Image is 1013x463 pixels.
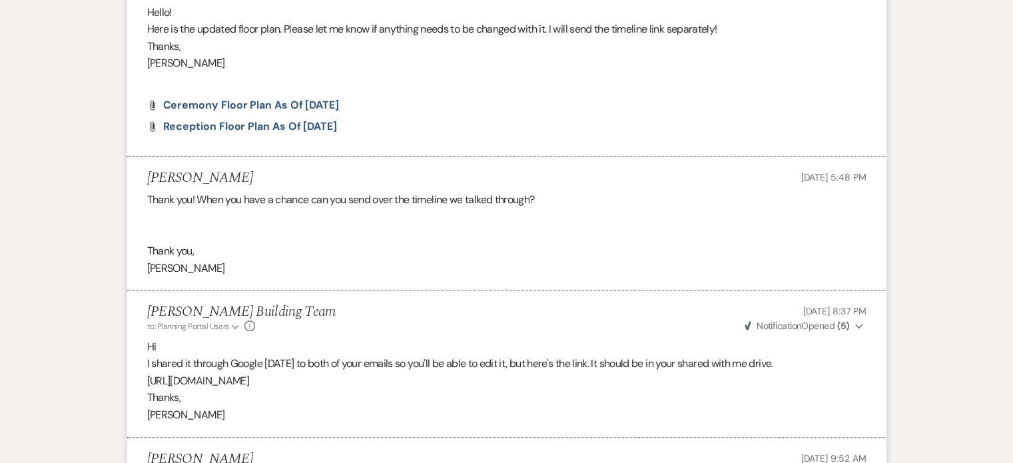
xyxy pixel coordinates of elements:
p: Here is the updated floor plan. Please let me know if anything needs to be changed with it. I wil... [147,21,866,38]
span: Ceremony Floor plan as of [DATE] [163,98,339,112]
span: [DATE] 8:37 PM [803,305,866,317]
button: NotificationOpened (5) [743,319,866,333]
p: Thanks, [147,389,866,406]
p: [PERSON_NAME] [147,406,866,424]
button: to: Planning Portal Users [147,320,242,332]
span: Opened [745,320,850,332]
a: Ceremony Floor plan as of [DATE] [163,100,339,111]
span: Notification [757,320,801,332]
p: Thanks, [147,38,866,55]
p: [URL][DOMAIN_NAME] [147,372,866,390]
p: I shared it through Google [DATE] to both of your emails so you'll be able to edit it, but here's... [147,355,866,372]
span: [DATE] 5:48 PM [801,171,866,183]
h5: [PERSON_NAME] [147,170,253,187]
p: Hello! [147,4,866,21]
div: Thank you! When you have a chance can you send over the timeline we talked through? Thank you, [P... [147,191,866,276]
p: Hi [147,338,866,356]
p: [PERSON_NAME] [147,55,866,72]
strong: ( 5 ) [837,320,849,332]
span: Reception Floor Plan as of [DATE] [163,119,337,133]
a: Reception Floor Plan as of [DATE] [163,121,337,132]
h5: [PERSON_NAME] Building Team [147,304,336,320]
span: to: Planning Portal Users [147,321,229,332]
